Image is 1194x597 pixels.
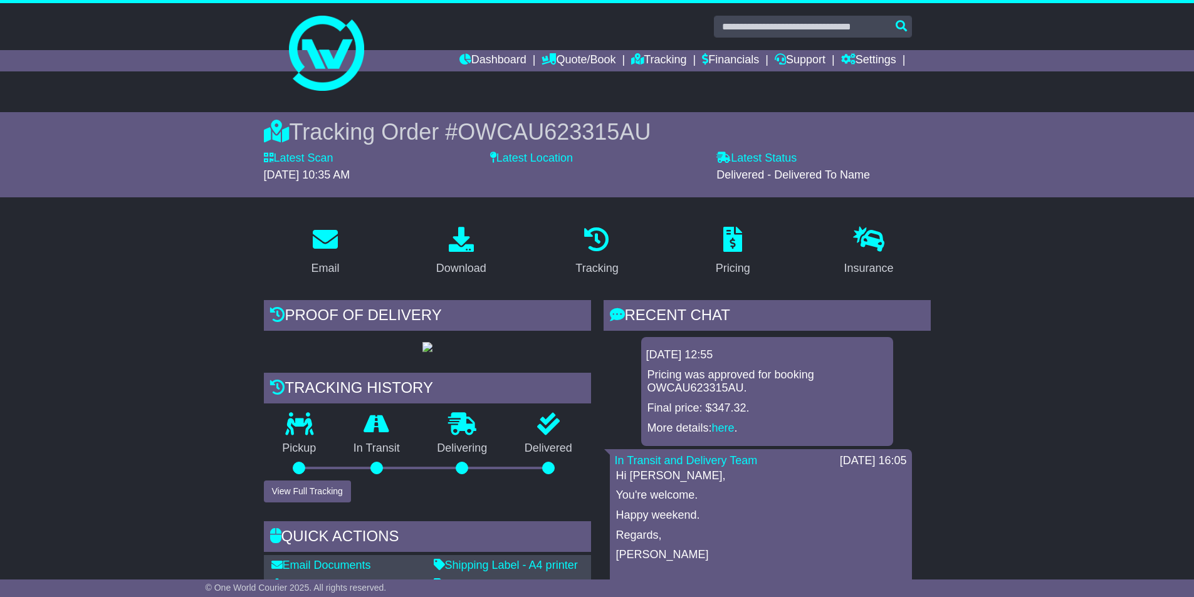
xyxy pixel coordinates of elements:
[434,559,578,571] a: Shipping Label - A4 printer
[567,222,626,281] a: Tracking
[542,50,615,71] a: Quote/Book
[716,260,750,277] div: Pricing
[436,260,486,277] div: Download
[264,373,591,407] div: Tracking history
[616,489,906,502] p: You're welcome.
[716,152,797,165] label: Latest Status
[616,469,906,483] p: Hi [PERSON_NAME],
[264,480,351,502] button: View Full Tracking
[335,442,419,455] p: In Transit
[708,222,758,281] a: Pricing
[419,442,506,455] p: Delivering
[428,222,495,281] a: Download
[647,422,887,435] p: More details: .
[840,454,907,468] div: [DATE] 16:05
[646,348,888,362] div: [DATE] 12:55
[844,260,894,277] div: Insurance
[647,368,887,395] p: Pricing was approved for booking OWCAU623315AU.
[490,152,573,165] label: Latest Location
[271,578,393,591] a: Download Documents
[206,583,387,593] span: © One World Courier 2025. All rights reserved.
[264,118,931,145] div: Tracking Order #
[775,50,825,71] a: Support
[264,521,591,555] div: Quick Actions
[264,442,335,455] p: Pickup
[647,402,887,415] p: Final price: $347.32.
[615,454,758,467] a: In Transit and Delivery Team
[264,152,333,165] label: Latest Scan
[716,169,870,181] span: Delivered - Delivered To Name
[702,50,759,71] a: Financials
[264,300,591,334] div: Proof of Delivery
[422,342,432,352] img: GetPodImage
[575,260,618,277] div: Tracking
[836,222,902,281] a: Insurance
[459,50,526,71] a: Dashboard
[604,300,931,334] div: RECENT CHAT
[458,119,651,145] span: OWCAU623315AU
[616,548,906,562] p: [PERSON_NAME]
[631,50,686,71] a: Tracking
[712,422,735,434] a: here
[616,529,906,542] p: Regards,
[506,442,591,455] p: Delivered
[303,222,347,281] a: Email
[616,509,906,522] p: Happy weekend.
[841,50,896,71] a: Settings
[264,169,350,181] span: [DATE] 10:35 AM
[311,260,339,277] div: Email
[271,559,371,571] a: Email Documents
